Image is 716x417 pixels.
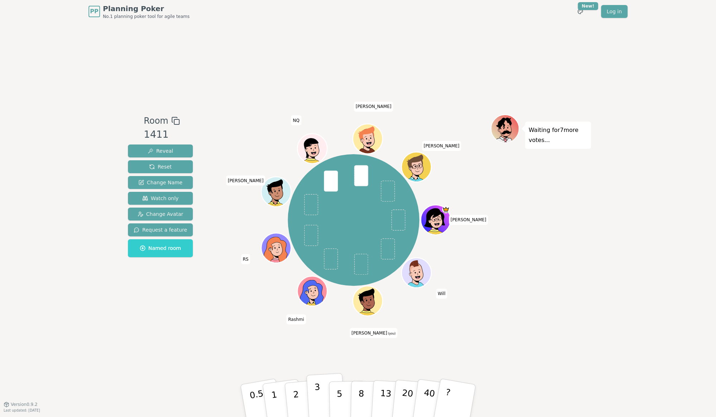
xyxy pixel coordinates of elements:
[574,5,587,18] button: New!
[128,192,193,205] button: Watch only
[89,4,190,19] a: PPPlanning PokerNo.1 planning poker tool for agile teams
[354,102,393,112] span: Click to change your name
[291,115,301,125] span: Click to change your name
[286,314,306,324] span: Click to change your name
[350,328,397,338] span: Click to change your name
[11,402,38,407] span: Version 0.9.2
[529,125,587,145] p: Waiting for 7 more votes...
[138,179,182,186] span: Change Name
[436,289,447,299] span: Click to change your name
[144,127,180,142] div: 1411
[103,14,190,19] span: No.1 planning poker tool for agile teams
[128,208,193,221] button: Change Avatar
[149,163,172,170] span: Reset
[128,223,193,236] button: Request a feature
[449,215,488,225] span: Click to change your name
[601,5,627,18] a: Log in
[144,114,168,127] span: Room
[148,147,173,155] span: Reveal
[4,408,40,412] span: Last updated: [DATE]
[387,332,396,335] span: (you)
[128,176,193,189] button: Change Name
[128,144,193,157] button: Reveal
[134,226,187,233] span: Request a feature
[241,254,250,264] span: Click to change your name
[103,4,190,14] span: Planning Poker
[578,2,598,10] div: New!
[128,239,193,257] button: Named room
[354,287,382,315] button: Click to change your avatar
[422,141,461,151] span: Click to change your name
[128,160,193,173] button: Reset
[442,206,450,213] span: Heidi is the host
[226,176,266,186] span: Click to change your name
[138,210,183,218] span: Change Avatar
[4,402,38,407] button: Version0.9.2
[142,195,179,202] span: Watch only
[140,245,181,252] span: Named room
[90,7,98,16] span: PP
